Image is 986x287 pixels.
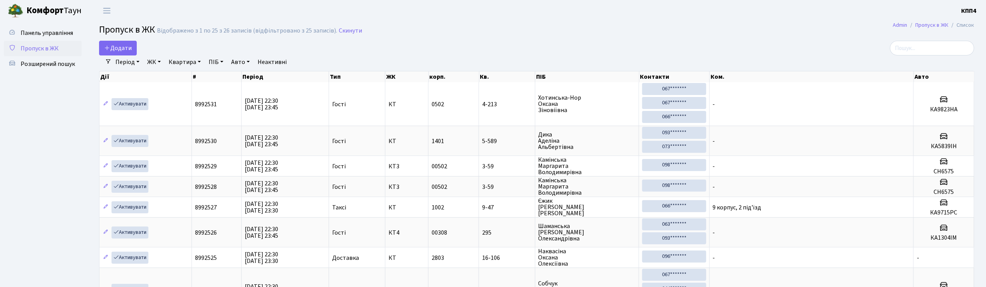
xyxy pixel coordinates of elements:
a: Квартира [165,55,204,69]
span: 9-47 [482,204,531,211]
span: 3-59 [482,184,531,190]
h5: КА1304ІМ [917,234,971,242]
span: 00308 [432,228,447,237]
img: logo.png [8,3,23,19]
span: 8992528 [195,183,217,191]
a: Неактивні [254,55,290,69]
span: Шаманська [PERSON_NAME] Олександрівна [538,223,636,242]
span: [DATE] 22:30 [DATE] 23:45 [245,179,278,194]
a: ПІБ [206,55,226,69]
th: Авто [914,71,975,82]
a: Активувати [111,252,148,264]
div: Відображено з 1 по 25 з 26 записів (відфільтровано з 25 записів). [157,27,337,35]
span: [DATE] 22:30 [DATE] 23:45 [245,159,278,174]
span: [DATE] 22:30 [DATE] 23:45 [245,225,278,240]
span: 5-589 [482,138,531,144]
b: КПП4 [962,7,977,15]
span: 8992525 [195,254,217,262]
a: Період [112,55,143,69]
h5: КА9823НА [917,106,971,113]
b: Комфорт [26,4,64,17]
span: Гості [332,138,346,144]
span: Таксі [332,204,346,211]
span: Єжик [PERSON_NAME] [PERSON_NAME] [538,198,636,216]
span: 8992530 [195,137,217,145]
th: Кв. [479,71,535,82]
span: 00502 [432,183,447,191]
th: Контакти [639,71,710,82]
span: - [713,228,715,237]
span: 8992531 [195,100,217,109]
th: Ком. [710,71,914,82]
th: Період [242,71,329,82]
span: [DATE] 22:30 [DATE] 23:30 [245,250,278,265]
span: - [713,183,715,191]
li: Список [949,21,974,29]
input: Пошук... [890,41,974,55]
a: ЖК [144,55,164,69]
span: Пропуск в ЖК [21,44,59,53]
span: [DATE] 22:30 [DATE] 23:45 [245,97,278,112]
h5: КА9715РС [917,209,971,216]
a: Активувати [111,135,148,147]
span: - [917,254,919,262]
span: Гості [332,184,346,190]
span: Пропуск в ЖК [99,23,155,36]
span: 00502 [432,162,447,171]
span: Камінська Маргарита Володимирівна [538,177,636,196]
span: КТ [388,101,425,107]
span: 8992526 [195,228,217,237]
span: 9 корпус, 2 під'їзд [713,203,761,212]
span: 8992527 [195,203,217,212]
span: КТ [388,204,425,211]
span: Гості [332,230,346,236]
a: Admin [893,21,908,29]
a: Скинути [339,27,362,35]
span: [DATE] 22:30 [DATE] 23:30 [245,200,278,215]
span: 295 [482,230,531,236]
a: Авто [228,55,253,69]
span: [DATE] 22:30 [DATE] 23:45 [245,133,278,149]
h5: СН6575 [917,188,971,196]
span: 1002 [432,203,444,212]
span: 0502 [432,100,444,109]
a: КПП4 [962,6,977,16]
a: Додати [99,41,137,55]
h5: СН6575 [917,168,971,175]
a: Пропуск в ЖК [916,21,949,29]
span: Дика Аделіна Альбертівна [538,131,636,150]
a: Активувати [111,181,148,193]
span: КТ4 [388,230,425,236]
th: Дії [99,71,192,82]
span: Гості [332,163,346,169]
span: - [713,100,715,109]
a: Пропуск в ЖК [4,41,82,56]
span: Хотинська-Нор Оксана Зіновіївна [538,95,636,113]
span: Камінська Маргарита Володимирівна [538,157,636,175]
span: КТ [388,255,425,261]
span: 16-106 [482,255,531,261]
th: # [192,71,242,82]
span: 4-213 [482,101,531,107]
span: - [713,162,715,171]
span: 3-59 [482,163,531,169]
span: КТ [388,138,425,144]
button: Переключити навігацію [97,4,117,17]
a: Активувати [111,98,148,110]
span: 1401 [432,137,444,145]
th: ЖК [385,71,429,82]
span: Гості [332,101,346,107]
span: КТ3 [388,163,425,169]
a: Активувати [111,226,148,239]
span: Доставка [332,255,359,261]
span: Панель управління [21,29,73,37]
span: Розширений пошук [21,60,75,68]
span: КТ3 [388,184,425,190]
span: 8992529 [195,162,217,171]
span: - [713,254,715,262]
nav: breadcrumb [881,17,986,33]
h5: КА5839ІН [917,143,971,150]
a: Панель управління [4,25,82,41]
th: Тип [329,71,385,82]
a: Розширений пошук [4,56,82,72]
